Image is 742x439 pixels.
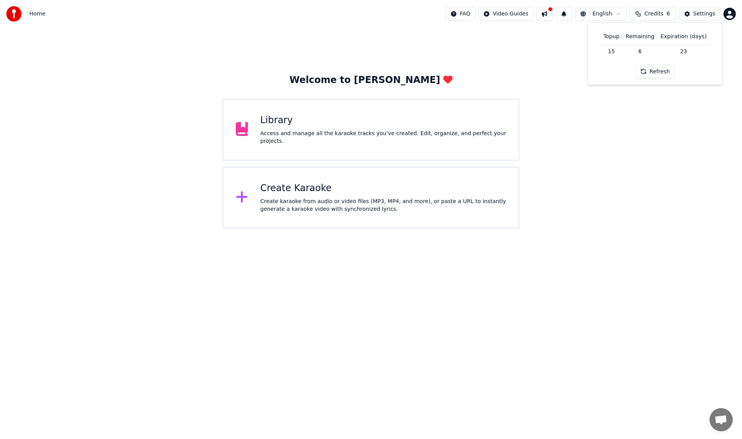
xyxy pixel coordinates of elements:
[710,408,733,431] div: Open chat
[600,44,622,58] td: 15
[657,44,710,58] td: 23
[630,7,676,21] button: Credits6
[693,10,715,18] div: Settings
[679,7,720,21] button: Settings
[478,7,533,21] button: Video Guides
[635,64,675,78] button: Refresh
[446,7,475,21] button: FAQ
[29,10,45,18] nav: breadcrumb
[600,29,622,44] th: Topup
[260,114,507,127] div: Library
[657,29,710,44] th: Expiration (days)
[6,6,22,22] img: youka
[260,182,507,195] div: Create Karaoke
[29,10,45,18] span: Home
[644,10,663,18] span: Credits
[623,44,657,58] td: 6
[289,74,453,86] div: Welcome to [PERSON_NAME]
[260,198,507,213] div: Create karaoke from audio or video files (MP3, MP4, and more), or paste a URL to instantly genera...
[667,10,670,18] span: 6
[260,130,507,145] div: Access and manage all the karaoke tracks you’ve created. Edit, organize, and perfect your projects.
[623,29,657,44] th: Remaining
